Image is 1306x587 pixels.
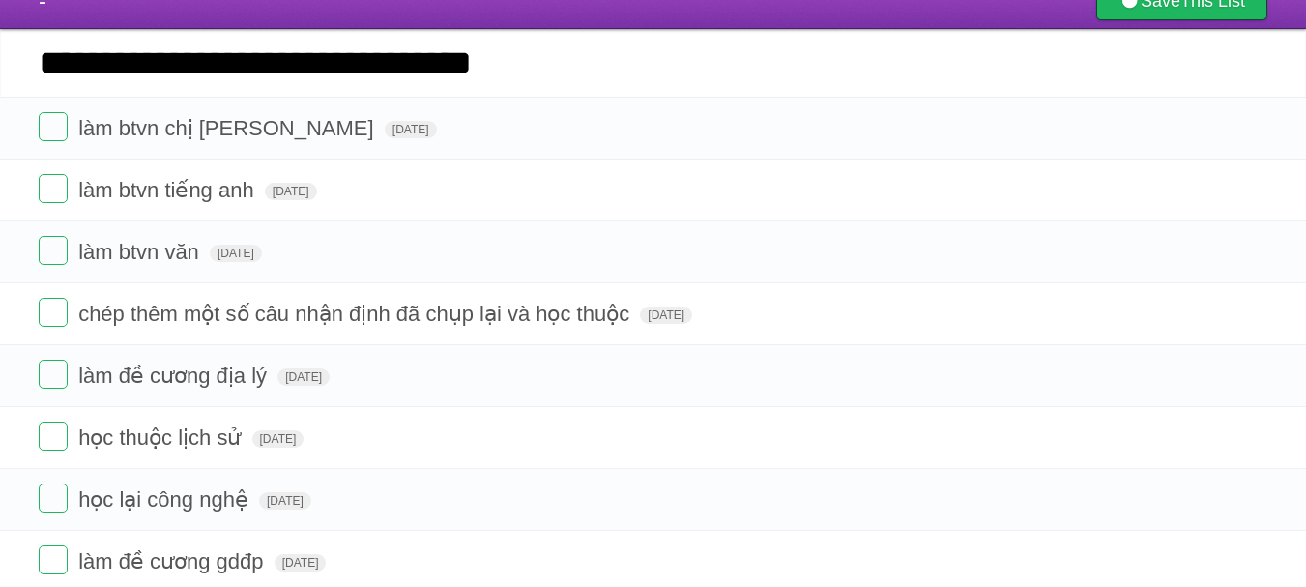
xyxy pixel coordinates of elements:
[39,174,68,203] label: Done
[277,368,330,386] span: [DATE]
[39,236,68,265] label: Done
[39,360,68,389] label: Done
[210,245,262,262] span: [DATE]
[275,554,327,572] span: [DATE]
[39,484,68,513] label: Done
[78,364,272,388] span: làm đề cương địa lý
[78,178,259,202] span: làm btvn tiếng anh
[78,116,379,140] span: làm btvn chị [PERSON_NAME]
[78,426,246,450] span: học thuộc lịch sử
[385,121,437,138] span: [DATE]
[259,492,311,510] span: [DATE]
[39,112,68,141] label: Done
[265,183,317,200] span: [DATE]
[39,545,68,574] label: Done
[78,487,253,512] span: học lại công nghệ
[78,302,634,326] span: chép thêm một số câu nhận định đã chụp lại và học thuộc
[78,240,204,264] span: làm btvn văn
[39,422,68,451] label: Done
[78,549,268,573] span: làm đề cương gdđp
[640,307,692,324] span: [DATE]
[39,298,68,327] label: Done
[252,430,305,448] span: [DATE]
